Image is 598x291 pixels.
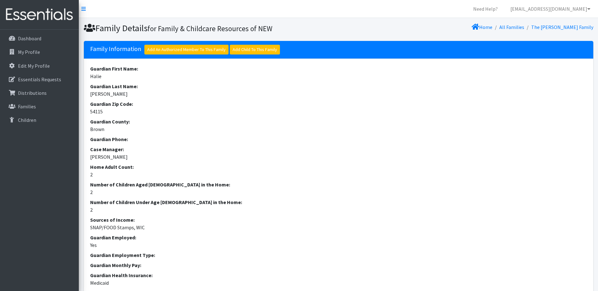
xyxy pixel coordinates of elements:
[3,4,76,25] img: HumanEssentials
[472,24,492,30] a: Home
[90,224,587,231] dd: SNAP/FOOD Stamps, WIC
[505,3,595,15] a: [EMAIL_ADDRESS][DOMAIN_NAME]
[90,234,587,241] dt: Guardian Employed:
[3,100,76,113] a: Families
[90,153,587,161] dd: [PERSON_NAME]
[468,3,503,15] a: Need Help?
[90,198,587,206] dt: Number of Children Under Age [DEMOGRAPHIC_DATA] in the Home:
[90,163,587,171] dt: Home Adult Count:
[84,23,336,34] h1: Family Details
[3,60,76,72] a: Edit My Profile
[531,24,593,30] a: The [PERSON_NAME] Family
[90,188,587,196] dd: 2
[90,261,587,269] dt: Guardian Monthly Pay:
[90,171,587,178] dd: 2
[18,35,41,42] p: Dashboard
[90,118,587,125] dt: Guardian County:
[90,135,587,143] dt: Guardian Phone:
[3,73,76,86] a: Essentials Requests
[90,125,587,133] dd: Brown
[144,45,229,54] a: Add An Authorized Member To This Family
[90,90,587,98] dd: [PERSON_NAME]
[18,103,36,110] p: Families
[90,241,587,249] dd: Yes
[3,46,76,58] a: My Profile
[499,24,524,30] a: All Families
[18,63,50,69] p: Edit My Profile
[18,49,40,55] p: My Profile
[3,32,76,45] a: Dashboard
[90,181,587,188] dt: Number of Children Aged [DEMOGRAPHIC_DATA] in the Home:
[18,90,47,96] p: Distributions
[3,114,76,126] a: Children
[84,41,593,59] h5: Family Information
[90,271,587,279] dt: Guardian Health Insurance:
[90,108,587,115] dd: 54115
[230,45,280,54] a: Add Child To This Family
[90,206,587,214] dd: 2
[18,117,36,123] p: Children
[90,251,587,259] dt: Guardian Employment Type:
[18,76,61,83] p: Essentials Requests
[90,65,587,72] dt: Guardian First Name:
[90,145,587,153] dt: Case Manager:
[90,279,587,287] dd: Medicaid
[90,72,587,80] dd: Halie
[90,216,587,224] dt: Sources of Income:
[3,87,76,99] a: Distributions
[148,24,272,33] small: for Family & Childcare Resources of NEW
[90,83,587,90] dt: Guardian Last Name:
[90,100,587,108] dt: Guardian Zip Code:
